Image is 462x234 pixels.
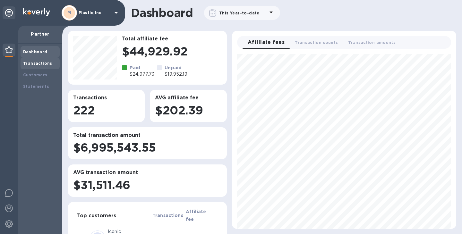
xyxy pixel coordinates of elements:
[73,141,222,154] h1: $6,995,543.55
[23,84,49,89] b: Statements
[152,212,183,219] span: Transactions
[131,6,193,20] h1: Dashboard
[348,39,396,46] span: Transaction amounts
[79,11,111,15] p: Plastiq Inc
[73,178,222,192] h1: $31,511.46
[248,38,285,47] span: Affiliate fees
[67,10,72,15] b: PI
[165,64,187,71] p: Unpaid
[77,213,116,219] h3: Top customers
[73,132,222,138] h3: Total transaction amount
[186,209,206,222] b: Affiliate fee
[130,71,154,78] p: $24,977.73
[73,95,140,101] h3: Transactions
[122,45,222,58] h1: $44,929.92
[3,6,15,19] div: Unpin categories
[219,11,260,15] b: This Year-to-date
[73,170,222,176] h3: AVG transaction amount
[130,64,154,71] p: Paid
[73,104,140,117] h1: 222
[23,61,52,66] b: Transactions
[295,39,338,46] span: Transaction counts
[23,72,47,77] b: Customers
[23,8,50,16] img: Logo
[155,104,221,117] h1: $202.39
[165,71,187,78] p: $19,952.19
[5,46,13,53] img: Partner
[23,31,57,37] p: Partner
[155,95,221,101] h3: AVG affiliate fee
[186,208,209,223] span: Affiliate fee
[122,36,222,42] h3: Total affiliate fee
[152,213,183,218] b: Transactions
[23,49,47,54] b: Dashboard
